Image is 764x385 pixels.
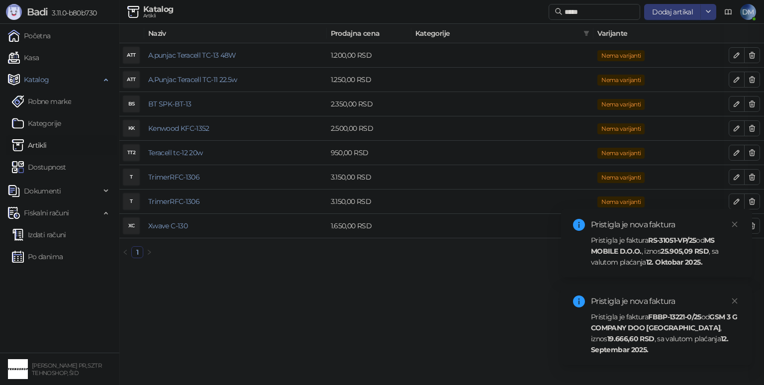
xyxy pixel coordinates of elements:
strong: 12. Oktobar 2025. [646,258,702,267]
strong: FBBP-13221-0/25 [648,312,701,321]
div: Pristigla je nova faktura [591,219,740,231]
span: info-circle [573,295,585,307]
strong: GSM 3 G COMPANY DOO [GEOGRAPHIC_DATA] [591,312,737,332]
span: info-circle [573,219,585,231]
div: Pristigla je faktura od , iznos , sa valutom plaćanja [591,235,740,268]
strong: 19.666,60 RSD [607,334,655,343]
div: Pristigla je faktura od , iznos , sa valutom plaćanja [591,311,740,355]
div: Pristigla je nova faktura [591,295,740,307]
strong: MS MOBILE D.O.O. [591,236,715,256]
a: Close [729,219,740,230]
strong: RS-31051-VP/25 [648,236,696,245]
strong: 25.905,09 RSD [661,247,709,256]
span: close [731,221,738,228]
a: Close [729,295,740,306]
span: close [731,297,738,304]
